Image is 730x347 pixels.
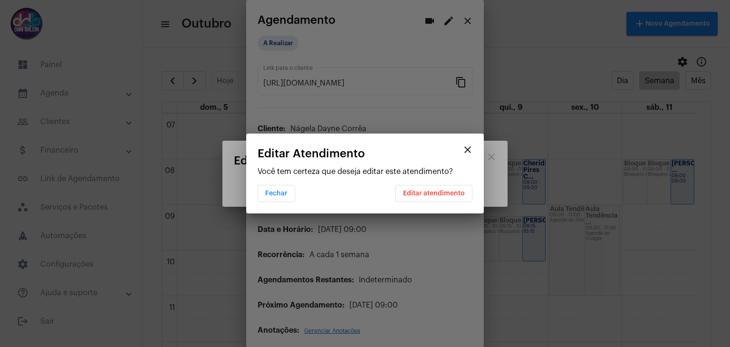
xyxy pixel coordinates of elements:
button: Editar atendimento [395,185,472,202]
button: Fechar [258,185,295,202]
mat-icon: close [462,144,473,155]
span: Editar Atendimento [258,147,365,160]
span: Editar atendimento [403,190,465,197]
p: Você tem certeza que deseja editar este atendimento? [258,167,472,176]
span: Fechar [265,190,288,197]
